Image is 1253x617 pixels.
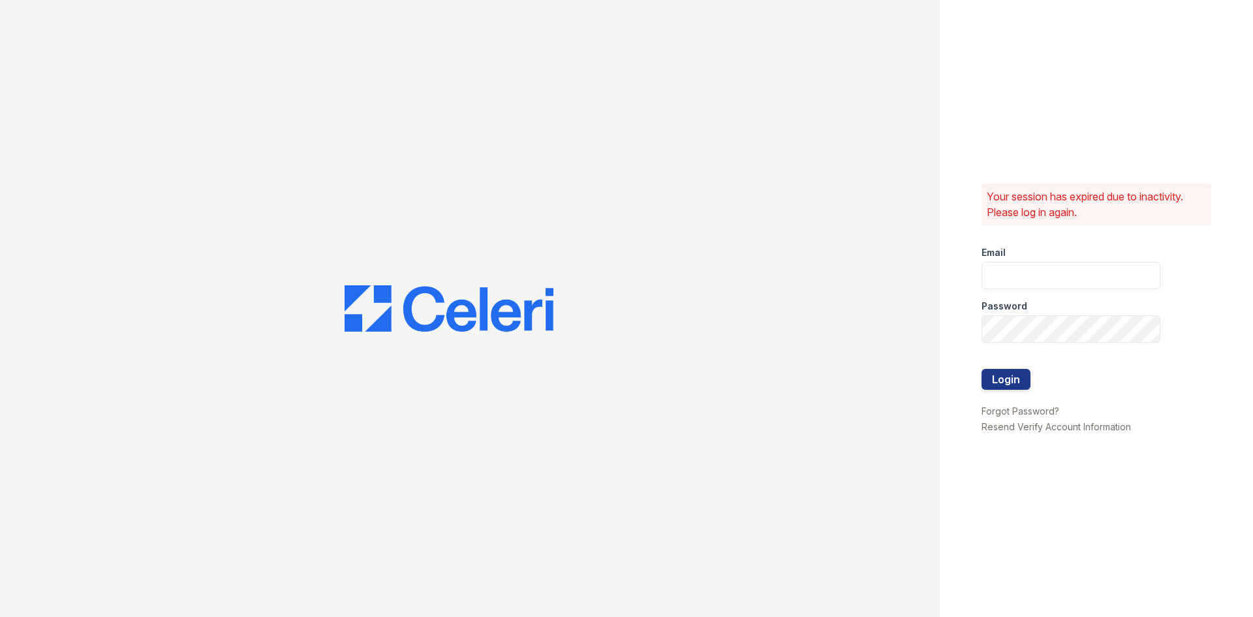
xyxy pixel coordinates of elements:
[982,300,1027,313] label: Password
[982,246,1006,259] label: Email
[982,405,1059,417] a: Forgot Password?
[345,285,553,332] img: CE_Logo_Blue-a8612792a0a2168367f1c8372b55b34899dd931a85d93a1a3d3e32e68fde9ad4.png
[987,189,1206,220] p: Your session has expired due to inactivity. Please log in again.
[982,369,1030,390] button: Login
[982,421,1131,432] a: Resend Verify Account Information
